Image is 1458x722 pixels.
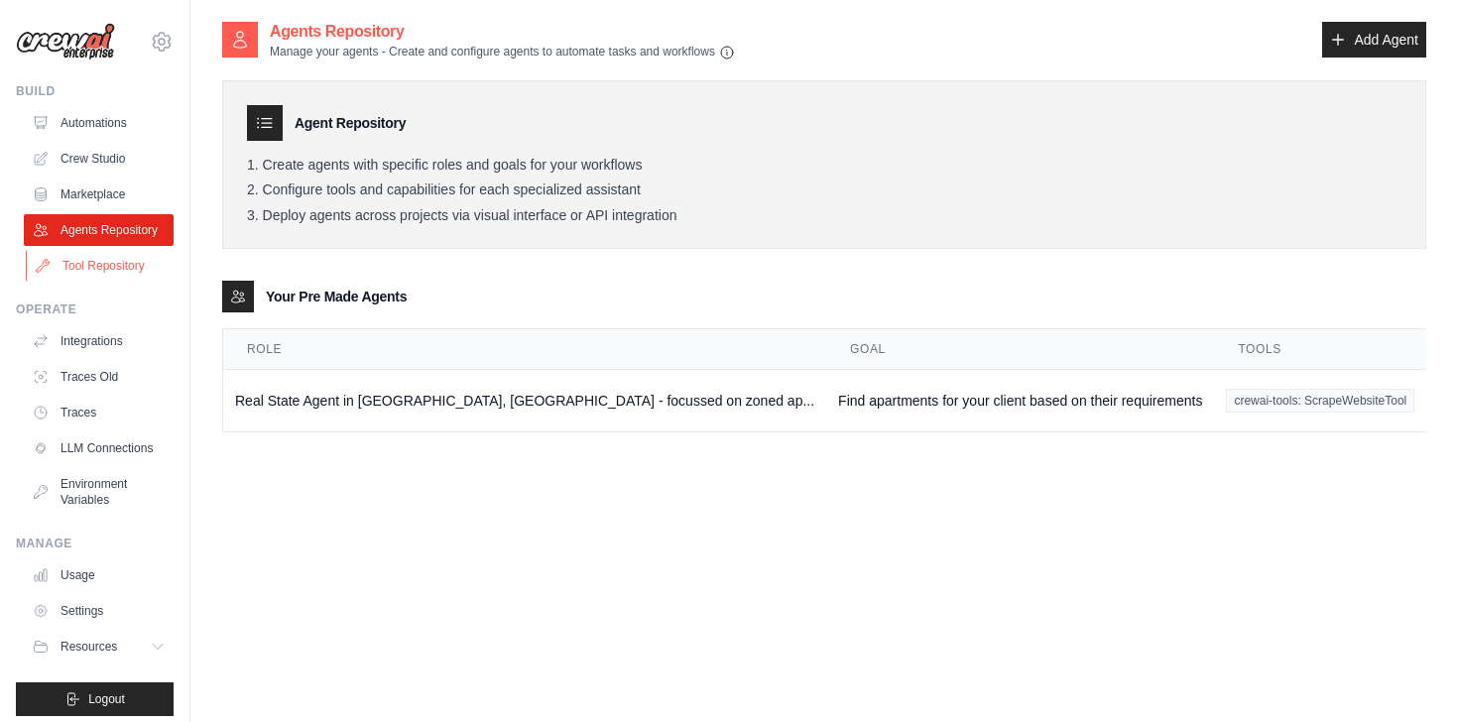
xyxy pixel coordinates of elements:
[24,107,174,139] a: Automations
[826,329,1214,370] th: Goal
[24,595,174,627] a: Settings
[24,397,174,428] a: Traces
[266,287,407,306] h3: Your Pre Made Agents
[295,113,406,133] h3: Agent Repository
[1322,22,1426,58] a: Add Agent
[270,20,735,44] h2: Agents Repository
[24,631,174,662] button: Resources
[26,250,176,282] a: Tool Repository
[1214,329,1426,370] th: Tools
[24,143,174,175] a: Crew Studio
[24,179,174,210] a: Marketplace
[24,361,174,393] a: Traces Old
[16,682,174,716] button: Logout
[24,559,174,591] a: Usage
[16,536,174,551] div: Manage
[247,207,1401,225] li: Deploy agents across projects via visual interface or API integration
[826,370,1214,432] td: Find apartments for your client based on their requirements
[24,432,174,464] a: LLM Connections
[16,23,115,60] img: Logo
[24,468,174,516] a: Environment Variables
[16,83,174,99] div: Build
[223,329,826,370] th: Role
[24,325,174,357] a: Integrations
[270,44,735,60] p: Manage your agents - Create and configure agents to automate tasks and workflows
[1226,389,1414,413] span: crewai-tools: ScrapeWebsiteTool
[247,181,1401,199] li: Configure tools and capabilities for each specialized assistant
[88,691,125,707] span: Logout
[16,301,174,317] div: Operate
[61,639,117,655] span: Resources
[247,157,1401,175] li: Create agents with specific roles and goals for your workflows
[223,370,826,432] td: Real State Agent in [GEOGRAPHIC_DATA], [GEOGRAPHIC_DATA] - focussed on zoned ap...
[24,214,174,246] a: Agents Repository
